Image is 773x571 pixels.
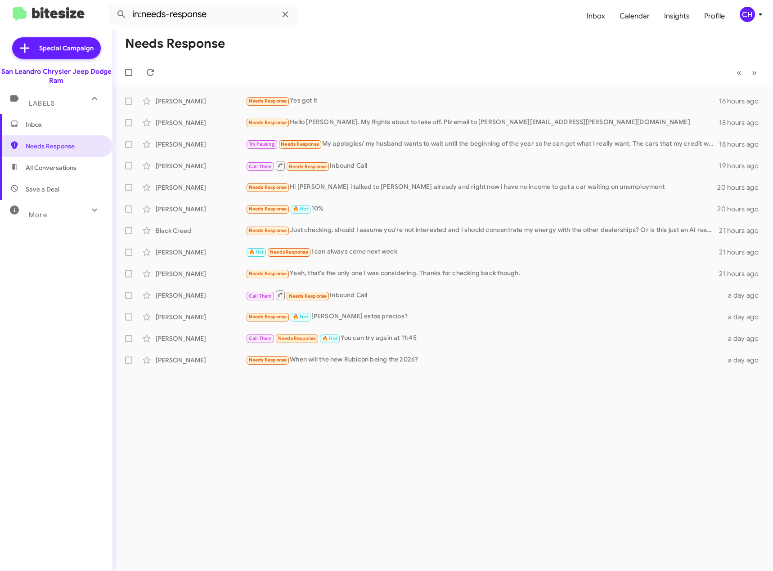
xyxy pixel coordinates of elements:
div: You can try again at 11:45 [246,333,724,343]
div: [PERSON_NAME] [156,183,246,192]
input: Search [109,4,298,25]
span: 🔥 Hot [249,249,264,255]
a: Inbox [580,3,612,29]
span: Labels [29,99,55,107]
span: 🔥 Hot [322,335,337,341]
span: Needs Response [249,357,287,363]
span: Needs Response [281,141,319,147]
h1: Needs Response [125,36,225,51]
div: [PERSON_NAME] [156,205,246,214]
div: Yes got it [246,96,719,106]
div: Yeah, that's the only one I was considering. Thanks for checking back though. [246,268,719,279]
div: 16 hours ago [719,97,766,106]
span: Call Them [249,293,272,299]
div: When will the new Rubicon being the 2026? [246,355,724,365]
div: 20 hours ago [717,183,766,192]
div: [PERSON_NAME] [156,334,246,343]
div: Inbound Call [246,290,724,301]
div: 10% [246,204,717,214]
button: Next [746,63,762,82]
div: 18 hours ago [719,140,766,149]
div: 21 hours ago [719,269,766,278]
div: [PERSON_NAME] [156,97,246,106]
div: 18 hours ago [719,118,766,127]
div: [PERSON_NAME] [156,291,246,300]
span: Inbox [26,120,102,129]
span: « [737,67,742,78]
div: Hello [PERSON_NAME]. My flights about to take off. Plz email to [PERSON_NAME][EMAIL_ADDRESS][PERS... [246,117,719,128]
span: Save a Deal [26,185,59,194]
span: Needs Response [278,335,316,341]
div: [PERSON_NAME] [156,248,246,257]
span: Needs Response [249,271,287,277]
span: Needs Response [249,206,287,212]
span: » [752,67,757,78]
div: [PERSON_NAME] [156,140,246,149]
div: a day ago [724,291,766,300]
div: [PERSON_NAME] [156,118,246,127]
div: I can always come next week [246,247,719,257]
span: Needs Response [249,314,287,320]
span: Call Them [249,335,272,341]
div: CH [740,7,755,22]
div: Hi [PERSON_NAME] i talked to [PERSON_NAME] already and right now i have no income to get a car wa... [246,182,717,192]
span: Needs Response [289,293,327,299]
button: CH [732,7,763,22]
a: Special Campaign [12,37,101,59]
div: My apologies/ my husband wants to wait until the beginning of the year so he can get what I reall... [246,139,719,149]
span: Call Them [249,164,272,170]
div: a day ago [724,334,766,343]
span: More [29,211,47,219]
a: Profile [697,3,732,29]
a: Insights [657,3,697,29]
div: [PERSON_NAME] estos precios? [246,312,724,322]
div: 19 hours ago [719,161,766,170]
span: Needs Response [270,249,308,255]
span: 🔥 Hot [293,314,308,320]
div: [PERSON_NAME] [156,312,246,321]
span: Needs Response [249,184,287,190]
div: [PERSON_NAME] [156,161,246,170]
span: All Conversations [26,163,76,172]
a: Calendar [612,3,657,29]
div: a day ago [724,356,766,365]
span: Needs Response [26,142,102,151]
span: Needs Response [249,228,287,233]
div: [PERSON_NAME] [156,356,246,365]
div: a day ago [724,312,766,321]
div: Black Creed [156,226,246,235]
div: Inbound Call [246,160,719,171]
span: Needs Response [249,98,287,104]
nav: Page navigation example [732,63,762,82]
span: Special Campaign [39,44,94,53]
div: 20 hours ago [717,205,766,214]
div: [PERSON_NAME] [156,269,246,278]
span: Try Pausing [249,141,275,147]
div: 21 hours ago [719,226,766,235]
span: Needs Response [249,120,287,125]
div: 21 hours ago [719,248,766,257]
button: Previous [731,63,747,82]
span: 🔥 Hot [293,206,308,212]
div: Just checking. should I assume you're not interested and I should concentrate my energy with the ... [246,225,719,236]
span: Needs Response [289,164,327,170]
